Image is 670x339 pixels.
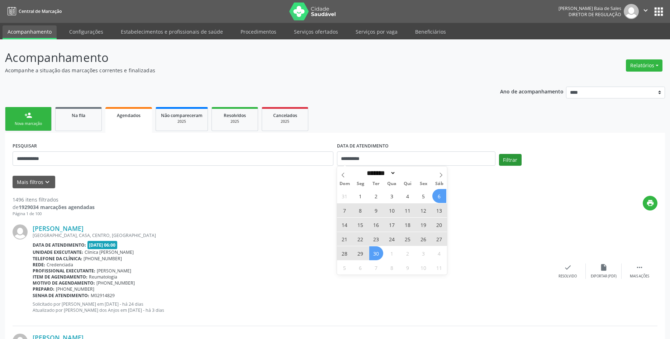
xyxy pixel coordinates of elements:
span: [PHONE_NUMBER] [96,280,135,286]
button:  [639,4,652,19]
span: Outubro 9, 2025 [401,261,415,275]
img: img [624,4,639,19]
span: Central de Marcação [19,8,62,14]
div: 2025 [267,119,303,124]
b: Telefone da clínica: [33,256,82,262]
span: Reumatologia [89,274,117,280]
span: Outubro 8, 2025 [385,261,399,275]
a: Procedimentos [236,25,281,38]
span: Setembro 16, 2025 [369,218,383,232]
button: Filtrar [499,154,522,166]
span: Setembro 6, 2025 [432,189,446,203]
span: Setembro 3, 2025 [385,189,399,203]
span: Não compareceram [161,112,203,118]
span: Setembro 5, 2025 [417,189,431,203]
span: Setembro 27, 2025 [432,232,446,246]
b: Motivo de agendamento: [33,280,95,286]
div: 2025 [217,119,253,124]
i: keyboard_arrow_down [43,178,51,186]
span: Agosto 31, 2025 [338,189,352,203]
div: Página 1 de 100 [13,211,95,217]
span: Outubro 3, 2025 [417,246,431,260]
span: Agendados [117,112,141,118]
span: Setembro 14, 2025 [338,218,352,232]
span: Setembro 29, 2025 [353,246,367,260]
span: Setembro 12, 2025 [417,203,431,217]
a: Estabelecimentos e profissionais de saúde [116,25,228,38]
span: Setembro 11, 2025 [401,203,415,217]
span: Dom [337,181,353,186]
a: Beneficiários [410,25,451,38]
p: Acompanhamento [5,49,467,67]
div: [GEOGRAPHIC_DATA], CASA, CENTRO, [GEOGRAPHIC_DATA] [33,232,550,238]
label: PESQUISAR [13,140,37,151]
button: Mais filtroskeyboard_arrow_down [13,176,55,188]
a: Acompanhamento [3,25,57,39]
span: [PHONE_NUMBER] [56,286,94,292]
strong: 1929034 marcações agendadas [19,204,95,210]
span: Resolvidos [224,112,246,118]
span: Outubro 5, 2025 [338,261,352,275]
span: Setembro 25, 2025 [401,232,415,246]
span: Cancelados [273,112,297,118]
a: [PERSON_NAME] [33,224,84,232]
span: Outubro 7, 2025 [369,261,383,275]
span: Setembro 30, 2025 [369,246,383,260]
span: Setembro 15, 2025 [353,218,367,232]
span: Sáb [431,181,447,186]
span: Setembro 20, 2025 [432,218,446,232]
b: Data de atendimento: [33,242,86,248]
select: Month [365,169,396,177]
b: Profissional executante: [33,268,95,274]
span: M02914829 [91,292,115,299]
p: Solicitado por [PERSON_NAME] em [DATE] - há 24 dias Atualizado por [PERSON_NAME] dos Anjos em [DA... [33,301,550,313]
span: [DATE] 06:00 [87,241,118,249]
span: Setembro 8, 2025 [353,203,367,217]
span: Outubro 4, 2025 [432,246,446,260]
span: Setembro 17, 2025 [385,218,399,232]
span: Outubro 1, 2025 [385,246,399,260]
button: print [643,196,657,210]
span: Setembro 22, 2025 [353,232,367,246]
span: Clinica [PERSON_NAME] [85,249,134,255]
a: Serviços por vaga [351,25,403,38]
div: person_add [24,111,32,119]
span: Setembro 18, 2025 [401,218,415,232]
span: Diretor de regulação [569,11,621,18]
span: [PHONE_NUMBER] [84,256,122,262]
span: Qua [384,181,400,186]
b: Unidade executante: [33,249,83,255]
p: Acompanhe a situação das marcações correntes e finalizadas [5,67,467,74]
i: print [646,199,654,207]
span: Seg [352,181,368,186]
span: Setembro 13, 2025 [432,203,446,217]
div: Mais ações [630,274,649,279]
i:  [642,6,650,14]
span: Sex [415,181,431,186]
span: Setembro 19, 2025 [417,218,431,232]
span: Setembro 1, 2025 [353,189,367,203]
img: img [13,224,28,239]
span: Setembro 9, 2025 [369,203,383,217]
a: Serviços ofertados [289,25,343,38]
span: Ter [368,181,384,186]
span: Outubro 6, 2025 [353,261,367,275]
span: Credenciada [47,262,73,268]
b: Item de agendamento: [33,274,87,280]
span: Setembro 23, 2025 [369,232,383,246]
label: DATA DE ATENDIMENTO [337,140,389,151]
i:  [636,263,643,271]
button: apps [652,5,665,18]
button: Relatórios [626,59,662,72]
div: Exportar (PDF) [591,274,617,279]
input: Year [396,169,419,177]
b: Senha de atendimento: [33,292,89,299]
span: Setembro 10, 2025 [385,203,399,217]
span: [PERSON_NAME] [97,268,131,274]
span: Setembro 4, 2025 [401,189,415,203]
div: de [13,203,95,211]
i: check [564,263,572,271]
span: Qui [400,181,415,186]
span: Outubro 2, 2025 [401,246,415,260]
a: Configurações [64,25,108,38]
